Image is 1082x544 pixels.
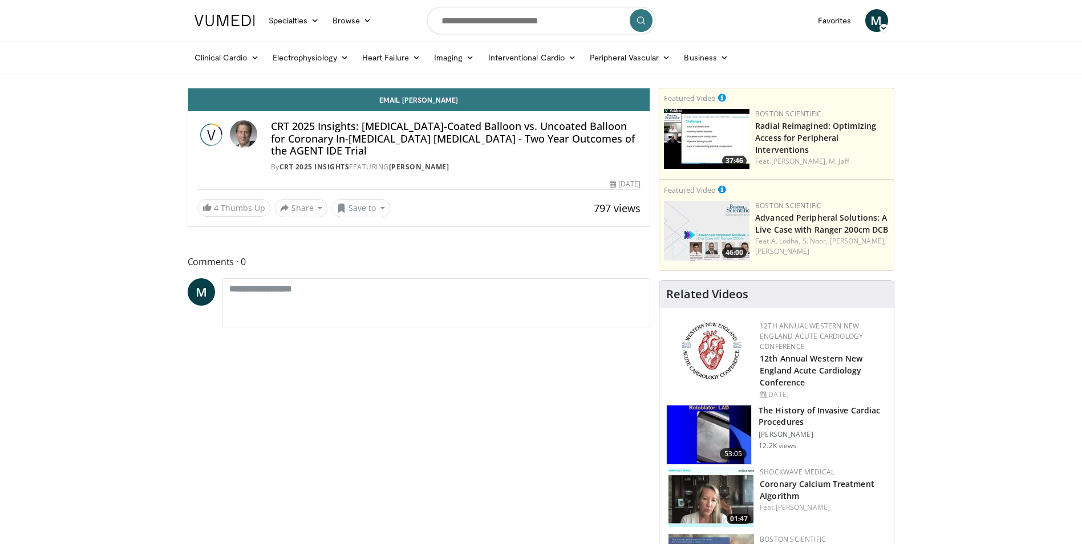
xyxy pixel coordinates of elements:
div: Feat. [760,502,885,513]
a: Email [PERSON_NAME] [188,88,650,111]
a: M. Jaff [829,156,849,166]
a: [PERSON_NAME] [389,162,449,172]
img: VuMedi Logo [194,15,255,26]
img: a9c9c892-6047-43b2-99ef-dda026a14e5f.150x105_q85_crop-smart_upscale.jpg [667,405,751,465]
img: 5fcbdcb2-7f3c-457e-b1eb-089d79bcb8e3.150x105_q85_crop-smart_upscale.jpg [668,467,754,527]
a: [PERSON_NAME] [776,502,830,512]
a: 37:46 [664,109,749,169]
a: CRT 2025 Insights [279,162,350,172]
a: Interventional Cardio [481,46,583,69]
small: Featured Video [664,93,716,103]
p: 12.2K views [759,441,796,450]
a: Shockwave Medical [760,467,834,477]
div: [DATE] [760,389,885,400]
span: 4 [214,202,218,213]
a: S. Noor, [803,236,828,246]
a: A. Lodha, [771,236,801,246]
a: [PERSON_NAME] [755,246,809,256]
button: Save to [332,199,390,217]
h3: The History of Invasive Cardiac Procedures [759,405,887,428]
a: Boston Scientific [760,534,826,544]
small: Featured Video [664,185,716,195]
a: Business [677,46,735,69]
a: Advanced Peripheral Solutions: A Live Case with Ranger 200cm DCB [755,212,888,235]
span: 46:00 [722,247,747,258]
a: Boston Scientific [755,201,821,210]
img: Avatar [230,120,257,148]
span: 53:05 [720,448,747,460]
img: CRT 2025 Insights [197,120,225,148]
img: af9da20d-90cf-472d-9687-4c089bf26c94.150x105_q85_crop-smart_upscale.jpg [664,201,749,261]
a: [PERSON_NAME], [771,156,827,166]
input: Search topics, interventions [427,7,655,34]
p: [PERSON_NAME] [759,430,887,439]
img: c038ed19-16d5-403f-b698-1d621e3d3fd1.150x105_q85_crop-smart_upscale.jpg [664,109,749,169]
span: 37:46 [722,156,747,166]
span: Comments 0 [188,254,651,269]
a: [PERSON_NAME], [830,236,886,246]
h4: CRT 2025 Insights: [MEDICAL_DATA]-Coated Balloon vs. Uncoated Balloon for Coronary In-[MEDICAL_DA... [271,120,641,157]
a: M [188,278,215,306]
a: 46:00 [664,201,749,261]
a: Coronary Calcium Treatment Algorithm [760,478,874,501]
a: 4 Thumbs Up [197,199,270,217]
div: [DATE] [610,179,641,189]
div: Feat. [755,236,889,257]
img: 0954f259-7907-4053-a817-32a96463ecc8.png.150x105_q85_autocrop_double_scale_upscale_version-0.2.png [680,321,743,381]
a: Electrophysiology [266,46,355,69]
a: 01:47 [668,467,754,527]
a: Specialties [262,9,326,32]
a: Clinical Cardio [188,46,266,69]
a: Heart Failure [355,46,427,69]
a: 53:05 The History of Invasive Cardiac Procedures [PERSON_NAME] 12.2K views [666,405,887,465]
span: 01:47 [727,514,751,524]
span: 797 views [594,201,641,215]
a: 12th Annual Western New England Acute Cardiology Conference [760,321,863,351]
h4: Related Videos [666,287,748,301]
div: Feat. [755,156,889,167]
a: Imaging [427,46,481,69]
button: Share [275,199,328,217]
div: By FEATURING [271,162,641,172]
a: 12th Annual Western New England Acute Cardiology Conference [760,353,862,388]
a: Radial Reimagined: Optimizing Access for Peripheral Interventions [755,120,876,155]
a: Favorites [811,9,858,32]
a: Boston Scientific [755,109,821,119]
a: M [865,9,888,32]
a: Peripheral Vascular [583,46,677,69]
a: Browse [326,9,378,32]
